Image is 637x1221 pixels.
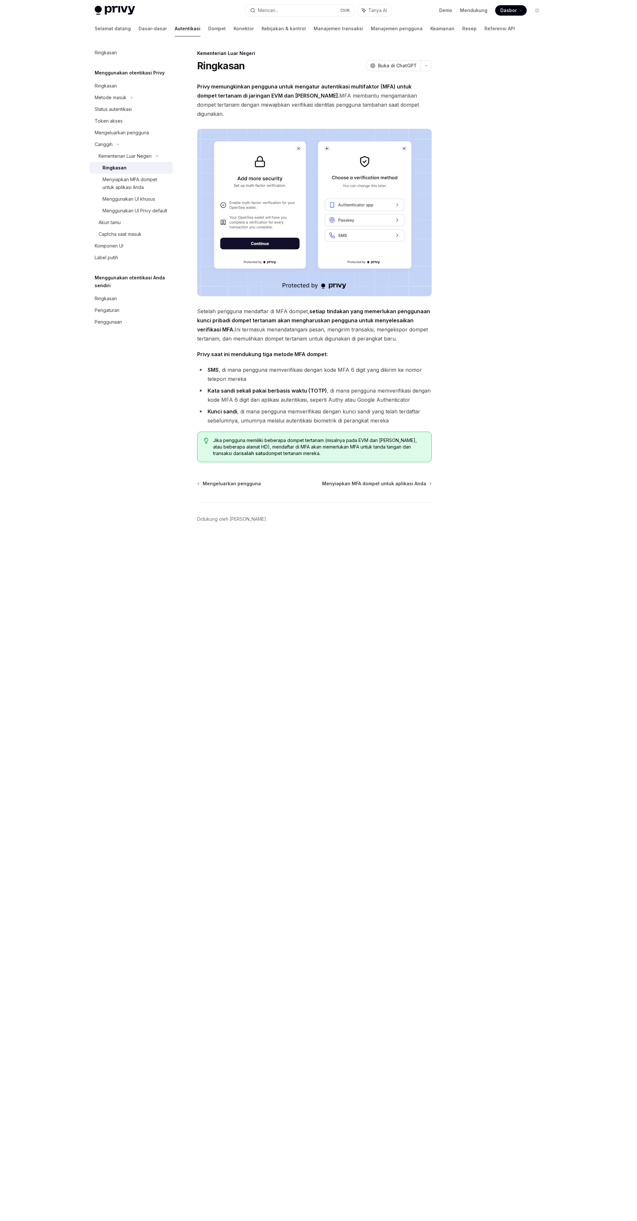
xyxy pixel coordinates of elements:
font: Menggunakan otentikasi Privy [95,70,165,75]
font: Menggunakan otentikasi Anda sendiri [95,275,165,288]
font: Buka di ChatGPT [378,63,417,68]
font: Jika pengguna memiliki beberapa dompet tertanam (misalnya pada EVM dan [PERSON_NAME], atau bebera... [213,437,417,456]
a: Autentikasi [175,21,200,36]
font: salah satu [241,450,265,456]
font: Penggunaan [95,319,122,325]
font: Selamat datang [95,26,131,31]
font: Ringkasan [95,83,117,88]
img: gambar/MFA.png [197,129,432,296]
a: Selamat datang [95,21,131,36]
a: Menggunakan UI Privy default [89,205,173,217]
font: Menggunakan UI Privy default [102,208,167,213]
font: Dompet [208,26,226,31]
font: Metode masuk [95,95,127,100]
font: Resep [462,26,477,31]
font: Privy saat ini mendukung tiga metode MFA dompet: [197,351,328,357]
font: K [347,8,350,13]
font: Kementerian Luar Negeri [99,153,152,159]
font: Referensi API [484,26,515,31]
font: Status autentikasi [95,106,132,112]
font: Kementerian Luar Negeri [197,50,255,56]
button: Buka di ChatGPT [366,60,421,71]
font: Setelah pengguna mendaftar di MFA dompet, [197,308,309,315]
font: Ctrl [340,8,347,13]
a: Mendukung [460,7,487,14]
font: Menggunakan UI khusus [102,196,155,202]
font: Mengeluarkan pengguna [95,130,149,135]
a: Referensi API [484,21,515,36]
font: Ringkasan [95,50,117,55]
a: Manajemen pengguna [371,21,423,36]
font: Autentikasi [175,26,200,31]
font: , di mana pengguna memverifikasi dengan kode MFA 6 digit yang dikirim ke nomor telepon mereka [208,367,422,382]
a: Manajemen transaksi [314,21,363,36]
font: Konektor [234,26,254,31]
font: Ringkasan [197,60,245,72]
img: logo cahaya [95,6,135,15]
font: Akun tamu [99,220,121,225]
font: Kebijakan & kontrol [262,26,306,31]
a: Ringkasan [89,162,173,174]
a: Akun tamu [89,217,173,228]
font: Demo [439,7,452,13]
a: Status autentikasi [89,103,173,115]
a: Ringkasan [89,47,173,59]
font: Mendukung [460,7,487,13]
font: Mengeluarkan pengguna [203,481,261,486]
a: Mengeluarkan pengguna [89,127,173,139]
a: Konektor [234,21,254,36]
button: Tanya AI [357,5,391,16]
font: SMS [208,367,219,373]
font: Ini termasuk menandatangani pesan, mengirim transaksi, mengekspor dompet tertanam, dan memulihkan... [197,326,428,342]
a: Menyiapkan MFA dompet untuk aplikasi Anda [89,174,173,193]
font: Keamanan [430,26,454,31]
a: Kebijakan & kontrol [262,21,306,36]
font: Dasar-dasar [139,26,167,31]
font: Kata sandi sekali pakai berbasis waktu (TOTP) [208,387,327,394]
a: Label putih [89,252,173,263]
font: , di mana pengguna memverifikasi dengan kunci sandi yang telah terdaftar sebelumnya, umumnya mela... [208,408,420,424]
font: Canggih [95,141,113,147]
font: Manajemen pengguna [371,26,423,31]
a: Resep [462,21,477,36]
font: Token akses [95,118,123,124]
a: Ringkasan [89,293,173,304]
a: Dompet [208,21,226,36]
font: dompet tertanam mereka. [265,450,320,456]
a: Menggunakan UI khusus [89,193,173,205]
a: Captcha saat masuk [89,228,173,240]
font: Kunci sandi [208,408,237,415]
a: Dasar-dasar [139,21,167,36]
font: Ringkasan [95,296,117,301]
a: Dasbor [495,5,527,16]
font: Dasbor [500,7,517,13]
font: Komponen UI [95,243,123,248]
a: Token akses [89,115,173,127]
font: Menyiapkan MFA dompet untuk aplikasi Anda [102,177,157,190]
a: Penggunaan [89,316,173,328]
a: Demo [439,7,452,14]
font: Menyiapkan MFA dompet untuk aplikasi Anda [322,481,426,486]
font: Ringkasan [102,165,127,170]
svg: Tip [204,438,209,444]
button: Mencari...CtrlK [246,5,354,16]
font: Privy memungkinkan pengguna untuk mengatur autentikasi multifaktor (MFA) untuk dompet tertanam di... [197,83,412,99]
font: setiap tindakan yang memerlukan penggunaan kunci pribadi dompet tertanam akan mengharuskan penggu... [197,308,430,333]
a: Didukung oleh [PERSON_NAME] [197,516,266,522]
a: Mengeluarkan pengguna [198,480,261,487]
font: Captcha saat masuk [99,231,142,237]
font: Mencari... [258,7,278,13]
a: Menyiapkan MFA dompet untuk aplikasi Anda [322,480,431,487]
a: Ringkasan [89,80,173,92]
font: Manajemen transaksi [314,26,363,31]
a: Keamanan [430,21,454,36]
font: Label putih [95,255,118,260]
font: Pengaturan [95,307,119,313]
font: Tanya AI [368,7,387,13]
a: Pengaturan [89,304,173,316]
font: MFA membantu mengamankan dompet tertanam dengan mewajibkan verifikasi identitas pengguna tambahan... [197,92,419,117]
a: Komponen UI [89,240,173,252]
button: Beralih ke mode gelap [532,5,542,16]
